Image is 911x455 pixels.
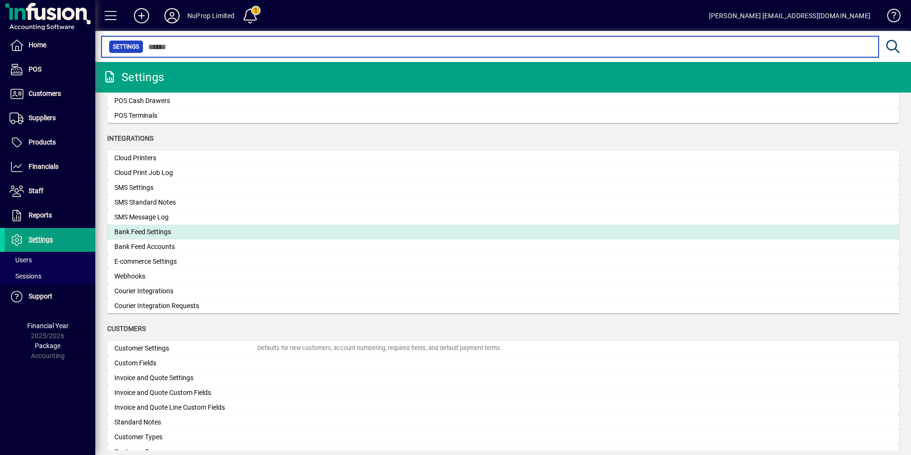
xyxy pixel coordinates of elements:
a: Cloud Printers [107,151,899,165]
a: SMS Settings [107,180,899,195]
span: Products [29,138,56,146]
span: Users [10,256,32,264]
a: POS Terminals [107,108,899,123]
div: Invoice and Quote Line Custom Fields [114,403,257,413]
a: Customer SettingsDefaults for new customers, account numbering, required fields, and default paym... [107,341,899,356]
span: Staff [29,187,43,195]
a: Invoice and Quote Settings [107,371,899,385]
div: Customer Settings [114,343,257,353]
a: Home [5,33,95,57]
a: Staff [5,179,95,203]
a: Cloud Print Job Log [107,165,899,180]
span: Settings [113,42,139,52]
div: Defaults for new customers, account numbering, required fields, and default payment terms. [257,344,502,353]
div: Bank Feed Accounts [114,242,257,252]
a: Bank Feed Settings [107,225,899,239]
a: Reports [5,204,95,227]
div: Invoice and Quote Settings [114,373,257,383]
div: Custom Fields [114,358,257,368]
a: SMS Standard Notes [107,195,899,210]
div: Cloud Print Job Log [114,168,257,178]
div: Bank Feed Settings [114,227,257,237]
a: E-commerce Settings [107,254,899,269]
div: POS Cash Drawers [114,96,257,106]
div: Settings [102,70,164,85]
a: Bank Feed Accounts [107,239,899,254]
a: Users [5,252,95,268]
span: POS [29,65,41,73]
span: Package [35,342,61,350]
div: POS Terminals [114,111,257,121]
span: Home [29,41,46,49]
span: Settings [29,236,53,243]
span: Integrations [107,134,153,142]
a: Knowledge Base [880,2,899,33]
a: Custom Fields [107,356,899,371]
a: POS Cash Drawers [107,93,899,108]
span: Financials [29,163,59,170]
a: POS [5,58,95,82]
div: Customer Types [114,432,257,442]
span: Support [29,292,52,300]
div: E-commerce Settings [114,257,257,267]
a: SMS Message Log [107,210,899,225]
button: Add [126,7,157,24]
a: Courier Integrations [107,284,899,299]
span: Suppliers [29,114,56,122]
a: Standard Notes [107,415,899,430]
a: Invoice and Quote Line Custom Fields [107,400,899,415]
div: Courier Integrations [114,286,257,296]
span: Customers [107,325,146,332]
div: SMS Settings [114,183,257,193]
span: Financial Year [27,322,69,330]
div: Invoice and Quote Custom Fields [114,388,257,398]
a: Sessions [5,268,95,284]
a: Products [5,131,95,155]
div: Courier Integration Requests [114,301,257,311]
div: NuProp Limited [187,8,234,23]
a: Support [5,285,95,309]
button: Profile [157,7,187,24]
div: Standard Notes [114,417,257,427]
a: Invoice and Quote Custom Fields [107,385,899,400]
a: Customer Types [107,430,899,445]
span: Sessions [10,272,41,280]
div: SMS Standard Notes [114,197,257,207]
div: SMS Message Log [114,212,257,222]
div: Webhooks [114,271,257,281]
span: Customers [29,90,61,97]
a: Suppliers [5,106,95,130]
div: Cloud Printers [114,153,257,163]
a: Webhooks [107,269,899,284]
a: Financials [5,155,95,179]
a: Customers [5,82,95,106]
span: Reports [29,211,52,219]
a: Courier Integration Requests [107,299,899,313]
div: [PERSON_NAME] [EMAIL_ADDRESS][DOMAIN_NAME] [709,8,871,23]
